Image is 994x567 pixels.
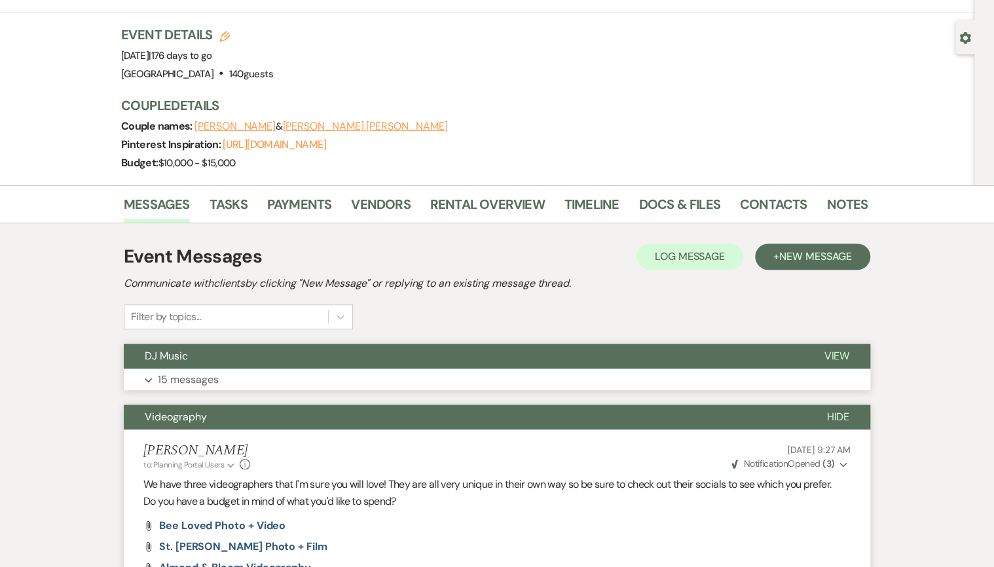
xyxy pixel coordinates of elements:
span: DJ Music [145,349,188,363]
a: Vendors [351,194,410,223]
a: Timeline [564,194,619,223]
span: Budget: [121,156,158,170]
button: [PERSON_NAME] [PERSON_NAME] [282,121,447,132]
span: View [824,349,849,363]
button: Videography [124,405,805,430]
a: Notes [826,194,868,223]
span: | [149,49,212,62]
p: We have three videographers that I'm sure you will love! They are all very unique in their own wa... [143,476,851,493]
a: St. [PERSON_NAME] Photo + Film [159,541,327,552]
span: 140 guests [229,67,273,81]
button: [PERSON_NAME] [194,121,276,132]
h3: Couple Details [121,96,855,115]
a: Tasks [210,194,248,223]
a: Docs & Files [638,194,720,223]
button: NotificationOpened (3) [729,457,851,471]
h1: Event Messages [124,243,262,270]
span: [DATE] [121,49,212,62]
span: & [194,120,447,133]
span: Log Message [655,249,725,263]
button: View [803,344,870,369]
button: +New Message [755,244,870,270]
h2: Communicate with clients by clicking "New Message" or replying to an existing message thread. [124,276,870,291]
span: New Message [779,249,852,263]
a: Messages [124,194,190,223]
span: Notification [743,458,787,469]
button: DJ Music [124,344,803,369]
span: Videography [145,410,207,424]
span: Bee Loved Photo + Video [159,519,285,532]
span: [DATE] 9:27 AM [788,444,851,456]
a: Rental Overview [430,194,545,223]
p: Do you have a budget in mind of what you'd like to spend? [143,493,851,510]
span: Pinterest Inspiration: [121,137,223,151]
a: Contacts [740,194,807,223]
h5: [PERSON_NAME] [143,443,250,459]
div: Filter by topics... [131,309,201,325]
a: Bee Loved Photo + Video [159,521,285,531]
button: 15 messages [124,369,870,391]
button: Hide [805,405,870,430]
span: to: Planning Portal Users [143,460,224,470]
strong: ( 3 ) [822,458,834,469]
span: [GEOGRAPHIC_DATA] [121,67,213,81]
h3: Event Details [121,26,273,44]
span: Opened [731,458,834,469]
span: $10,000 - $15,000 [158,156,236,170]
span: St. [PERSON_NAME] Photo + Film [159,540,327,553]
span: Couple names: [121,119,194,133]
span: Hide [826,410,849,424]
a: Payments [267,194,332,223]
button: Log Message [636,244,743,270]
a: [URL][DOMAIN_NAME] [223,137,325,151]
span: 176 days to go [151,49,212,62]
button: Open lead details [959,31,971,43]
p: 15 messages [158,371,219,388]
button: to: Planning Portal Users [143,459,236,471]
